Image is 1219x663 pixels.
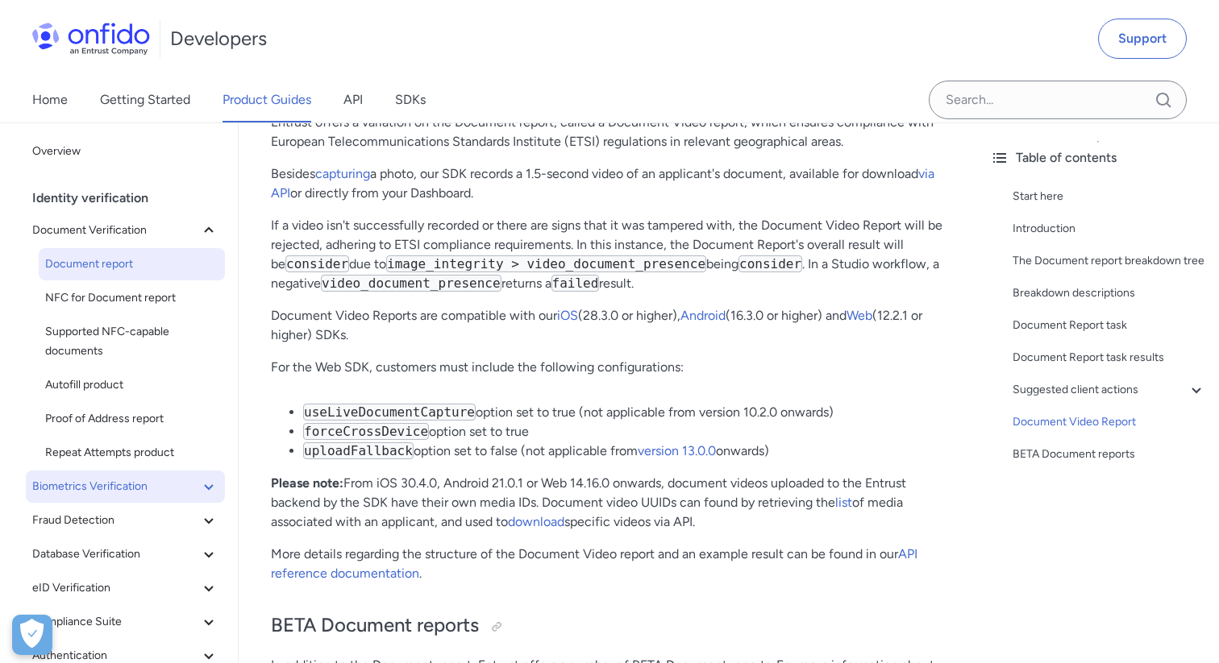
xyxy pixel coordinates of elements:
a: via API [271,166,934,201]
a: Overview [26,135,225,168]
span: Repeat Attempts product [45,443,218,462]
a: Getting Started [100,77,190,122]
a: Web [847,308,872,323]
button: Biometrics Verification [26,470,225,503]
a: Document Report task [1013,316,1206,335]
h1: Developers [170,26,267,52]
span: Biometrics Verification [32,477,199,496]
li: option set to true (not applicable from version 10.2.0 onwards) [303,403,945,422]
p: If a video isn't successfully recorded or there are signs that it was tampered with, the Document... [271,216,945,293]
a: list [835,495,852,510]
p: Entrust offers a variation on the Document report, called a Document Video report, which ensures ... [271,113,945,151]
a: API [343,77,363,122]
input: Onfido search input field [929,81,1187,119]
span: Supported NFC-capable documents [45,322,218,361]
div: Table of contents [990,148,1206,168]
button: Open Preferences [12,615,52,655]
span: Proof of Address report [45,409,218,429]
a: Document Report task results [1013,348,1206,367]
a: version 13.0.0 [638,443,716,458]
a: Support [1098,19,1187,59]
button: Compliance Suite [26,606,225,638]
span: Compliance Suite [32,612,199,632]
a: Home [32,77,68,122]
code: video_document_presence [321,275,501,292]
code: image_integrity > video_document_presence [386,255,706,272]
a: API reference documentation [271,546,917,581]
a: Product Guides [223,77,311,122]
p: Besides a photo, our SDK records a 1.5-second video of an applicant's document, available for dow... [271,164,945,203]
a: Start here [1013,187,1206,206]
code: uploadFallback [303,442,414,459]
code: failed [551,275,600,292]
span: Fraud Detection [32,511,199,530]
a: Proof of Address report [39,403,225,435]
button: Document Verification [26,214,225,247]
a: Breakdown descriptions [1013,284,1206,303]
p: From iOS 30.4.0, Android 21.0.1 or Web 14.16.0 onwards, document videos uploaded to the Entrust b... [271,474,945,532]
button: eID Verification [26,572,225,604]
a: capturing [315,166,370,181]
span: Document report [45,255,218,274]
strong: Please note: [271,475,343,491]
a: BETA Document reports [1013,445,1206,464]
a: Repeat Attempts product [39,437,225,469]
a: download [508,514,564,529]
div: Cookie Preferences [12,615,52,655]
code: useLiveDocumentCapture [303,404,476,421]
div: Identity verification [32,182,231,214]
a: Document report [39,248,225,280]
p: Document Video Reports are compatible with our (28.3.0 or higher), (16.3.0 or higher) and (12.2.1... [271,306,945,345]
a: The Document report breakdown tree [1013,251,1206,271]
p: More details regarding the structure of the Document Video report and an example result can be fo... [271,545,945,583]
code: consider [285,255,349,272]
a: Document Video Report [1013,412,1206,432]
li: option set to false (not applicable from onwards) [303,441,945,461]
a: Supported NFC-capable documents [39,316,225,367]
span: Overview [32,142,218,161]
code: forceCrossDevice [303,423,429,440]
h2: BETA Document reports [271,612,945,640]
span: Database Verification [32,545,199,564]
code: consider [738,255,802,272]
span: eID Verification [32,578,199,598]
span: Autofill product [45,375,218,395]
a: Introduction [1013,219,1206,238]
button: Fraud Detection [26,504,225,537]
span: NFC for Document report [45,288,218,308]
img: Onfido Logo [32,23,150,55]
a: Autofill product [39,369,225,401]
span: Document Verification [32,221,199,240]
a: Suggested client actions [1013,380,1206,400]
a: Android [680,308,726,323]
a: iOS [557,308,578,323]
a: SDKs [395,77,426,122]
p: For the Web SDK, customers must include the following configurations: [271,358,945,377]
li: option set to true [303,422,945,441]
button: Database Verification [26,538,225,570]
a: NFC for Document report [39,282,225,314]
